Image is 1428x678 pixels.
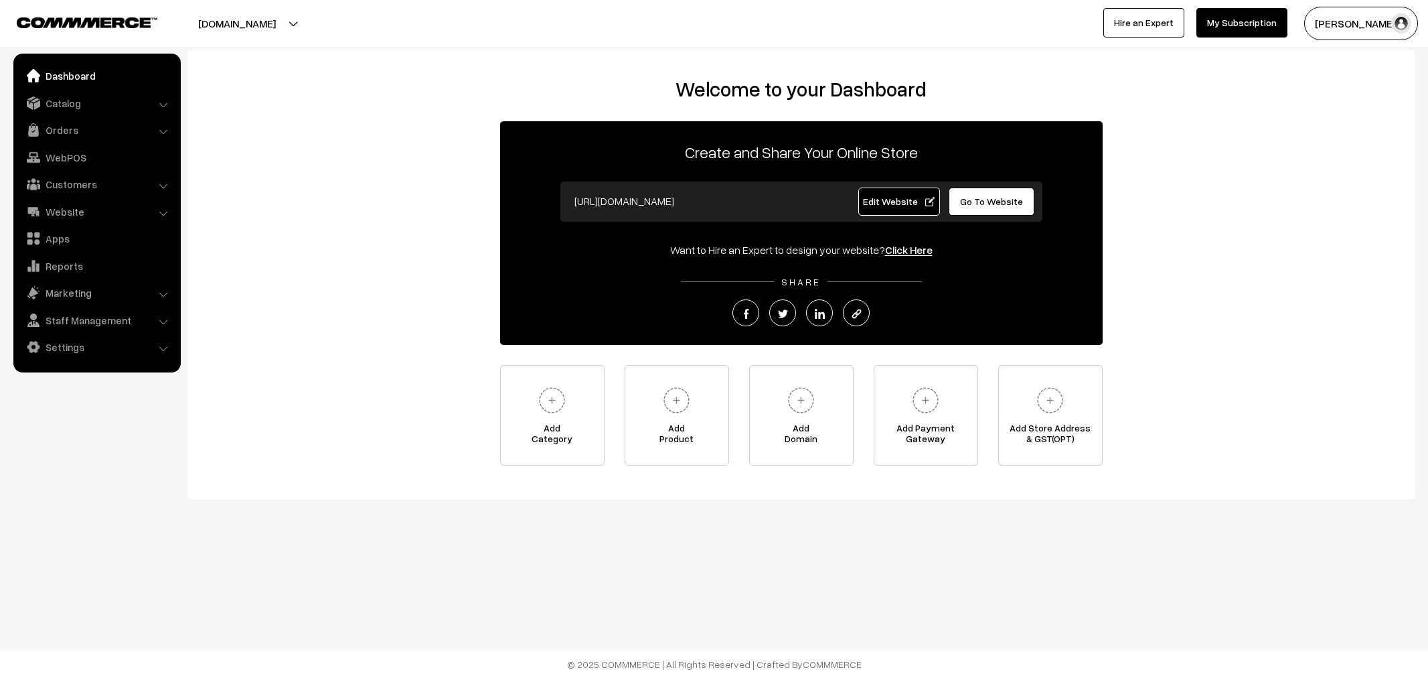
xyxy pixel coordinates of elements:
[501,423,604,450] span: Add Category
[17,254,176,278] a: Reports
[1032,382,1068,419] img: plus.svg
[949,188,1035,216] a: Go To Website
[1391,13,1411,33] img: user
[885,243,933,257] a: Click Here
[201,77,1401,101] h2: Welcome to your Dashboard
[17,335,176,359] a: Settings
[1304,7,1418,40] button: [PERSON_NAME]
[750,423,853,450] span: Add Domain
[500,242,1103,258] div: Want to Hire an Expert to design your website?
[17,281,176,305] a: Marketing
[17,91,176,115] a: Catalog
[17,17,157,27] img: COMMMERCE
[960,196,1023,207] span: Go To Website
[1103,8,1184,38] a: Hire an Expert
[17,118,176,142] a: Orders
[17,145,176,169] a: WebPOS
[775,276,827,287] span: SHARE
[17,13,134,29] a: COMMMERCE
[998,365,1103,466] a: Add Store Address& GST(OPT)
[874,365,978,466] a: Add PaymentGateway
[625,365,729,466] a: AddProduct
[151,7,323,40] button: [DOMAIN_NAME]
[17,172,176,196] a: Customers
[500,365,605,466] a: AddCategory
[999,423,1102,450] span: Add Store Address & GST(OPT)
[500,140,1103,164] p: Create and Share Your Online Store
[17,200,176,224] a: Website
[1196,8,1287,38] a: My Subscription
[783,382,819,419] img: plus.svg
[874,423,977,450] span: Add Payment Gateway
[17,226,176,251] a: Apps
[17,308,176,332] a: Staff Management
[803,659,862,670] a: COMMMERCE
[863,196,935,207] span: Edit Website
[658,382,695,419] img: plus.svg
[534,382,570,419] img: plus.svg
[625,423,728,450] span: Add Product
[17,64,176,88] a: Dashboard
[907,382,944,419] img: plus.svg
[858,188,940,216] a: Edit Website
[749,365,854,466] a: AddDomain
